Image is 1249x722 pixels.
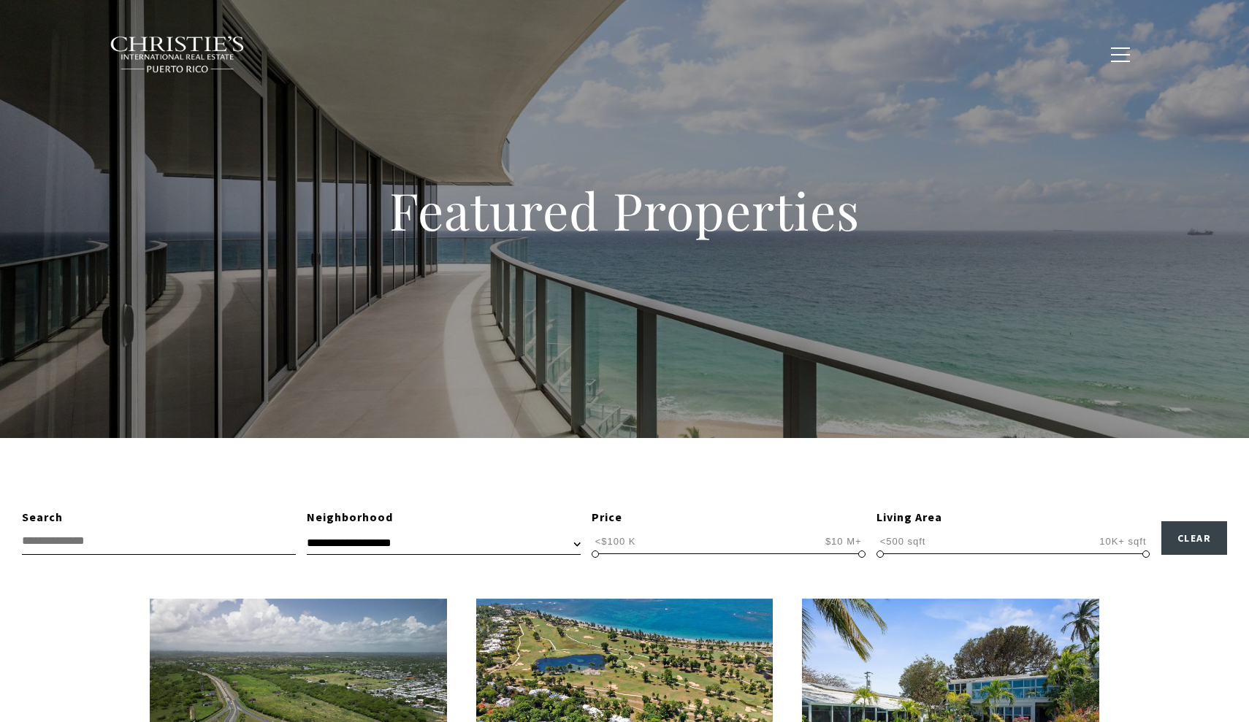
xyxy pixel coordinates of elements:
[110,36,245,74] img: Christie's International Real Estate black text logo
[296,178,953,242] h1: Featured Properties
[876,508,1150,527] div: Living Area
[1161,521,1228,555] button: Clear
[876,534,930,548] span: <500 sqft
[307,508,581,527] div: Neighborhood
[22,508,296,527] div: Search
[592,534,640,548] span: <$100 K
[822,534,866,548] span: $10 M+
[592,508,866,527] div: Price
[1096,534,1150,548] span: 10K+ sqft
